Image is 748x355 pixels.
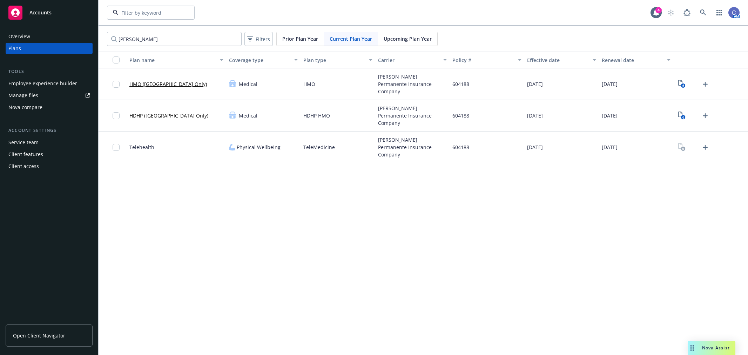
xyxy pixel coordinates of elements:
a: View Plan Documents [676,79,687,90]
div: Plan type [303,56,365,64]
a: Nova compare [6,102,93,113]
span: Current Plan Year [330,35,372,42]
span: Filters [256,35,270,43]
a: Manage files [6,90,93,101]
a: Employee experience builder [6,78,93,89]
span: [PERSON_NAME] Permanente Insurance Company [378,136,447,158]
span: 604188 [452,80,469,88]
a: HDHP ([GEOGRAPHIC_DATA] Only) [129,112,208,119]
input: Toggle Row Selected [113,144,120,151]
a: Upload Plan Documents [700,110,711,121]
span: [DATE] [527,143,543,151]
button: Policy # [450,52,524,68]
a: Search [696,6,710,20]
span: [DATE] [602,80,618,88]
button: Effective date [524,52,599,68]
text: 6 [682,83,684,88]
div: Nova compare [8,102,42,113]
input: Toggle Row Selected [113,81,120,88]
div: Carrier [378,56,439,64]
div: Plan name [129,56,216,64]
a: Overview [6,31,93,42]
a: Switch app [712,6,726,20]
span: Upcoming Plan Year [384,35,432,42]
a: Start snowing [664,6,678,20]
a: HMO ([GEOGRAPHIC_DATA] Only) [129,80,207,88]
div: Renewal date [602,56,663,64]
span: Medical [239,112,257,119]
button: Coverage type [226,52,301,68]
span: HDHP HMO [303,112,330,119]
input: Toggle Row Selected [113,112,120,119]
div: Drag to move [688,341,696,355]
div: Effective date [527,56,588,64]
span: [DATE] [527,80,543,88]
a: Client features [6,149,93,160]
div: Tools [6,68,93,75]
div: Manage files [8,90,38,101]
a: Plans [6,43,93,54]
div: Policy # [452,56,514,64]
span: TeleMedicine [303,143,335,151]
a: Report a Bug [680,6,694,20]
a: Accounts [6,3,93,22]
a: Upload Plan Documents [700,79,711,90]
span: 604188 [452,112,469,119]
a: View Plan Documents [676,110,687,121]
a: Client access [6,161,93,172]
a: Upload Plan Documents [700,142,711,153]
div: Overview [8,31,30,42]
button: Carrier [375,52,450,68]
div: Coverage type [229,56,290,64]
button: Renewal date [599,52,674,68]
input: Filter by keyword [119,9,180,16]
input: Select all [113,56,120,63]
span: [PERSON_NAME] Permanente Insurance Company [378,105,447,127]
span: Nova Assist [702,345,730,351]
span: Telehealth [129,143,154,151]
button: Plan name [127,52,226,68]
img: photo [728,7,740,18]
span: [PERSON_NAME] Permanente Insurance Company [378,73,447,95]
div: Client access [8,161,39,172]
a: View Plan Documents [676,142,687,153]
div: Account settings [6,127,93,134]
button: Filters [244,32,273,46]
span: Open Client Navigator [13,332,65,339]
button: Plan type [301,52,375,68]
div: 4 [655,7,662,13]
span: Filters [246,34,271,44]
span: [DATE] [602,143,618,151]
div: Service team [8,137,39,148]
span: Physical Wellbeing [237,143,281,151]
div: Client features [8,149,43,160]
text: 6 [682,115,684,120]
span: Medical [239,80,257,88]
span: [DATE] [527,112,543,119]
span: 604188 [452,143,469,151]
div: Employee experience builder [8,78,77,89]
span: HMO [303,80,315,88]
span: Accounts [29,10,52,15]
a: Service team [6,137,93,148]
button: Nova Assist [688,341,735,355]
span: Prior Plan Year [282,35,318,42]
span: [DATE] [602,112,618,119]
div: Plans [8,43,21,54]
